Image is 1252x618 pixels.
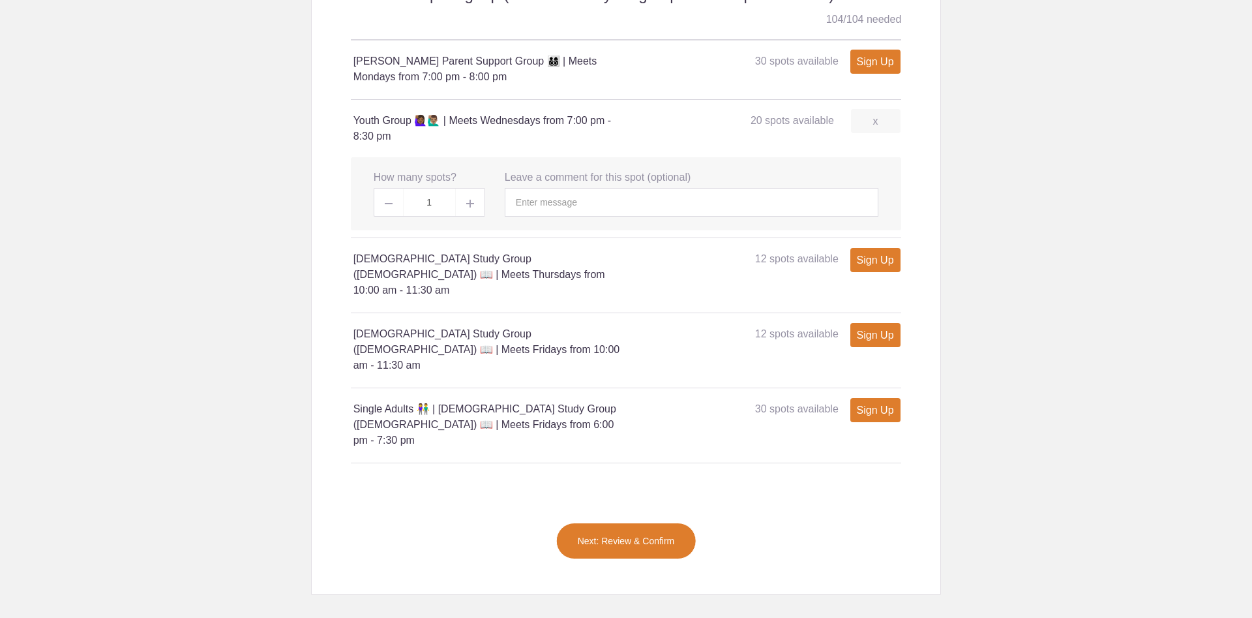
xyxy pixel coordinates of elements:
label: How many spots? [374,170,456,185]
input: Enter message [505,188,878,217]
img: Minus gray [385,203,393,204]
h4: Youth Group 🙋🏾‍♀️🙋🏽‍♂️ | Meets Wednesdays from 7:00 pm - 8:30 pm [353,113,626,144]
h4: [PERSON_NAME] Parent Support Group 👨‍👩‍👦‍👦 | Meets Mondays from 7:00 pm - 8:00 pm [353,54,626,85]
h4: [DEMOGRAPHIC_DATA] Study Group ([DEMOGRAPHIC_DATA]) 📖 | Meets Fridays from 10:00 am - 11:30 am [353,326,626,373]
button: Next: Review & Confirm [556,523,696,559]
a: Sign Up [850,50,901,74]
a: Sign Up [850,398,901,422]
label: Leave a comment for this spot (optional) [505,170,691,185]
h4: [DEMOGRAPHIC_DATA] Study Group ([DEMOGRAPHIC_DATA]) 📖 | Meets Thursdays from 10:00 am - 11:30 am [353,251,626,298]
a: Sign Up [850,248,901,272]
span: 30 spots available [755,403,839,414]
a: x [851,109,901,133]
span: / [843,14,846,25]
h4: Single Adults 👫 | [DEMOGRAPHIC_DATA] Study Group ([DEMOGRAPHIC_DATA]) 📖 | Meets Fridays from 6:00... [353,401,626,448]
span: 30 spots available [755,55,839,67]
a: Sign Up [850,323,901,347]
img: Plus gray [466,200,474,208]
span: 12 spots available [755,253,839,264]
div: 104 104 needed [826,10,902,29]
span: 12 spots available [755,328,839,339]
span: 20 spots available [751,115,834,126]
